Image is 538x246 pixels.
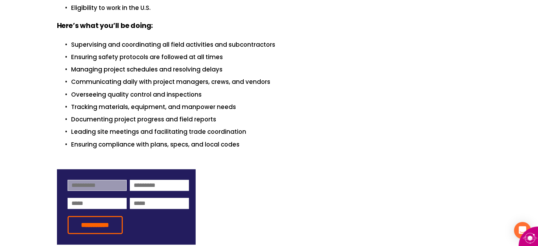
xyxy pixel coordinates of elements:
p: Eligibility to work in the U.S. [71,3,481,13]
p: Documenting project progress and field reports [71,115,481,124]
p: Communicating daily with project managers, crews, and vendors [71,77,481,87]
p: Ensuring safety protocols are followed at all times [71,52,481,62]
strong: Here’s what you’ll be doing: [57,21,153,32]
p: Leading site meetings and facilitating trade coordination [71,127,481,137]
p: Supervising and coordinating all field activities and subcontractors [71,40,481,50]
p: Overseeing quality control and inspections [71,90,481,99]
p: Tracking materials, equipment, and manpower needs [71,102,481,112]
p: Ensuring compliance with plans, specs, and local codes [71,140,481,149]
p: Managing project schedules and resolving delays [71,65,481,74]
div: Open Intercom Messenger [514,222,531,239]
